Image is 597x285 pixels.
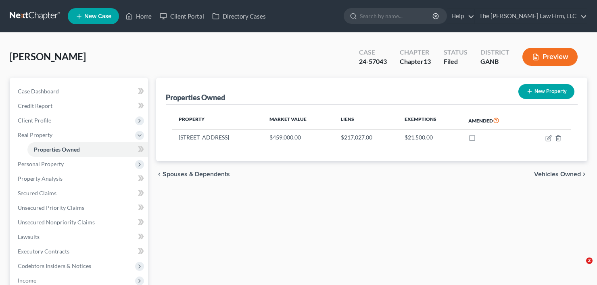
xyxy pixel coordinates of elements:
a: Case Dashboard [11,84,148,99]
span: Unsecured Nonpriority Claims [18,219,95,226]
span: Vehicles Owned [534,171,581,177]
div: GANB [480,57,509,66]
span: Personal Property [18,160,64,167]
span: Lawsuits [18,233,40,240]
span: [PERSON_NAME] [10,51,86,62]
span: Properties Owned [34,146,80,153]
a: Secured Claims [11,186,148,201]
span: 2 [586,258,593,264]
iframe: Intercom live chat [570,258,589,277]
span: Property Analysis [18,175,63,182]
span: New Case [84,13,111,19]
span: Codebtors Insiders & Notices [18,262,91,269]
a: Credit Report [11,99,148,113]
span: Credit Report [18,102,52,109]
a: Executory Contracts [11,244,148,259]
div: Chapter [400,57,431,66]
button: New Property [518,84,574,99]
span: Secured Claims [18,190,56,196]
span: Income [18,277,36,284]
th: Market Value [263,111,334,130]
a: Unsecured Nonpriority Claims [11,215,148,230]
a: Client Portal [156,9,208,23]
td: $217,027.00 [334,130,398,145]
a: Help [447,9,474,23]
a: Directory Cases [208,9,270,23]
span: Unsecured Priority Claims [18,204,84,211]
td: $21,500.00 [398,130,462,145]
button: chevron_left Spouses & Dependents [156,171,230,177]
a: Lawsuits [11,230,148,244]
div: District [480,48,509,57]
span: Client Profile [18,117,51,124]
a: Properties Owned [27,142,148,157]
td: [STREET_ADDRESS] [172,130,263,145]
th: Liens [334,111,398,130]
th: Amended [462,111,525,130]
div: Chapter [400,48,431,57]
i: chevron_right [581,171,587,177]
a: Property Analysis [11,171,148,186]
div: Status [444,48,468,57]
th: Exemptions [398,111,462,130]
input: Search by name... [360,8,434,23]
a: Home [121,9,156,23]
a: The [PERSON_NAME] Law Firm, LLC [475,9,587,23]
span: Executory Contracts [18,248,69,255]
button: Preview [522,48,578,66]
span: 13 [424,57,431,65]
div: Filed [444,57,468,66]
i: chevron_left [156,171,163,177]
span: Real Property [18,131,52,138]
button: Vehicles Owned chevron_right [534,171,587,177]
span: Spouses & Dependents [163,171,230,177]
div: Properties Owned [166,93,225,102]
a: Unsecured Priority Claims [11,201,148,215]
td: $459,000.00 [263,130,334,145]
div: Case [359,48,387,57]
span: Case Dashboard [18,88,59,95]
div: 24-57043 [359,57,387,66]
th: Property [172,111,263,130]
